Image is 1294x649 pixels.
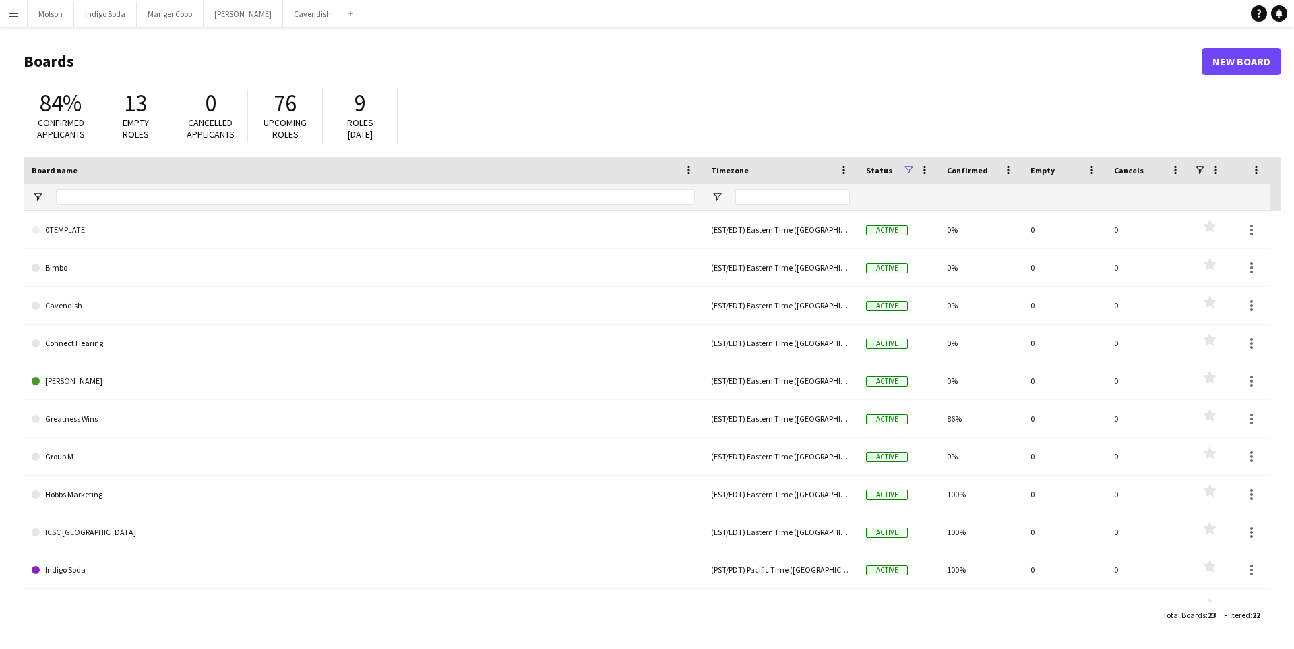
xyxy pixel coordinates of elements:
[1114,165,1144,175] span: Cancels
[711,191,723,203] button: Open Filter Menu
[1208,610,1216,620] span: 23
[703,287,858,324] div: (EST/EDT) Eastern Time ([GEOGRAPHIC_DATA] & [GEOGRAPHIC_DATA])
[1106,476,1190,513] div: 0
[283,1,342,27] button: Cavendish
[1022,362,1106,399] div: 0
[866,452,908,462] span: Active
[1252,610,1260,620] span: 22
[1106,589,1190,626] div: 0
[1022,438,1106,475] div: 0
[1022,211,1106,248] div: 0
[866,339,908,349] span: Active
[56,189,695,205] input: Board name Filter Input
[32,287,695,324] a: Cavendish
[1030,165,1055,175] span: Empty
[1022,400,1106,437] div: 0
[939,551,1022,588] div: 100%
[703,589,858,626] div: (EST/EDT) Eastern Time ([GEOGRAPHIC_DATA] & [GEOGRAPHIC_DATA])
[32,476,695,513] a: Hobbs Marketing
[1106,438,1190,475] div: 0
[1022,589,1106,626] div: 0
[347,117,373,140] span: Roles [DATE]
[32,400,695,438] a: Greatness Wins
[24,51,1202,72] h1: Boards
[866,225,908,235] span: Active
[711,165,749,175] span: Timezone
[1022,476,1106,513] div: 0
[866,376,908,387] span: Active
[32,551,695,589] a: Indigo Soda
[1106,551,1190,588] div: 0
[32,589,695,627] a: [GEOGRAPHIC_DATA]
[703,249,858,286] div: (EST/EDT) Eastern Time ([GEOGRAPHIC_DATA] & [GEOGRAPHIC_DATA])
[1106,211,1190,248] div: 0
[187,117,235,140] span: Cancelled applicants
[1022,551,1106,588] div: 0
[939,211,1022,248] div: 0%
[37,117,85,140] span: Confirmed applicants
[703,513,858,551] div: (EST/EDT) Eastern Time ([GEOGRAPHIC_DATA] & [GEOGRAPHIC_DATA])
[866,528,908,538] span: Active
[1224,610,1250,620] span: Filtered
[204,1,283,27] button: [PERSON_NAME]
[32,438,695,476] a: Group M
[32,362,695,400] a: [PERSON_NAME]
[40,88,82,118] span: 84%
[939,513,1022,551] div: 100%
[939,249,1022,286] div: 0%
[1202,48,1281,75] a: New Board
[939,362,1022,399] div: 0%
[703,211,858,248] div: (EST/EDT) Eastern Time ([GEOGRAPHIC_DATA] & [GEOGRAPHIC_DATA])
[939,324,1022,362] div: 0%
[703,551,858,588] div: (PST/PDT) Pacific Time ([GEOGRAPHIC_DATA] & [GEOGRAPHIC_DATA])
[1022,513,1106,551] div: 0
[1163,610,1206,620] span: Total Boards
[866,490,908,500] span: Active
[703,438,858,475] div: (EST/EDT) Eastern Time ([GEOGRAPHIC_DATA] & [GEOGRAPHIC_DATA])
[32,513,695,551] a: ICSC [GEOGRAPHIC_DATA]
[123,117,149,140] span: Empty roles
[703,476,858,513] div: (EST/EDT) Eastern Time ([GEOGRAPHIC_DATA] & [GEOGRAPHIC_DATA])
[866,165,892,175] span: Status
[32,324,695,362] a: Connect Hearing
[1106,513,1190,551] div: 0
[866,565,908,575] span: Active
[264,117,307,140] span: Upcoming roles
[703,400,858,437] div: (EST/EDT) Eastern Time ([GEOGRAPHIC_DATA] & [GEOGRAPHIC_DATA])
[703,324,858,362] div: (EST/EDT) Eastern Time ([GEOGRAPHIC_DATA] & [GEOGRAPHIC_DATA])
[1022,324,1106,362] div: 0
[28,1,74,27] button: Molson
[947,165,988,175] span: Confirmed
[274,88,297,118] span: 76
[74,1,137,27] button: Indigo Soda
[1106,249,1190,286] div: 0
[355,88,366,118] span: 9
[205,88,216,118] span: 0
[124,88,147,118] span: 13
[1106,287,1190,324] div: 0
[1106,400,1190,437] div: 0
[939,287,1022,324] div: 0%
[939,400,1022,437] div: 86%
[866,301,908,311] span: Active
[32,211,695,249] a: 0TEMPLATE
[866,263,908,273] span: Active
[137,1,204,27] button: Manger Coop
[1224,602,1260,628] div: :
[32,249,695,287] a: Bimbo
[1022,287,1106,324] div: 0
[939,476,1022,513] div: 100%
[939,589,1022,626] div: 0%
[703,362,858,399] div: (EST/EDT) Eastern Time ([GEOGRAPHIC_DATA] & [GEOGRAPHIC_DATA])
[1106,362,1190,399] div: 0
[735,189,850,205] input: Timezone Filter Input
[1106,324,1190,362] div: 0
[1163,602,1216,628] div: :
[32,165,78,175] span: Board name
[1022,249,1106,286] div: 0
[866,414,908,424] span: Active
[32,191,44,203] button: Open Filter Menu
[939,438,1022,475] div: 0%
